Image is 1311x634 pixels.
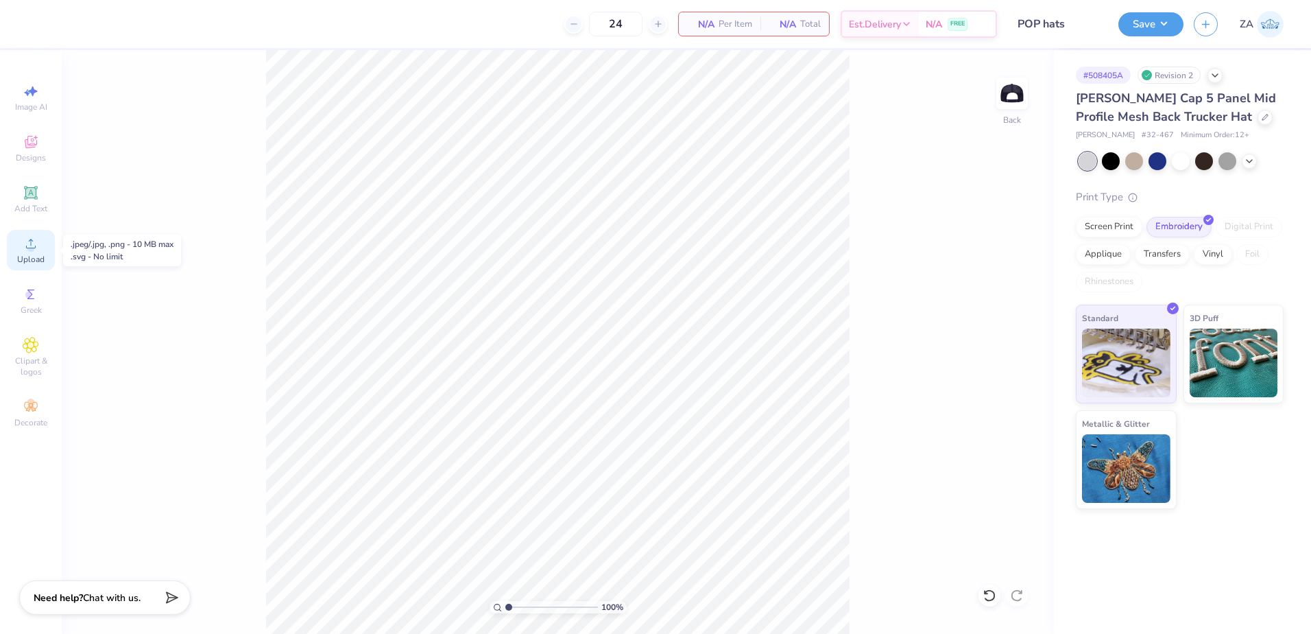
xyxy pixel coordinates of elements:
div: Revision 2 [1138,67,1201,84]
div: Foil [1236,244,1268,265]
div: Print Type [1076,189,1284,205]
span: 3D Puff [1190,311,1218,325]
span: # 32-467 [1142,130,1174,141]
div: .jpeg/.jpg, .png - 10 MB max [71,238,173,250]
div: Digital Print [1216,217,1282,237]
div: Back [1003,114,1021,126]
span: Total [800,17,821,32]
div: Applique [1076,244,1131,265]
span: Standard [1082,311,1118,325]
span: Decorate [14,417,47,428]
div: # 508405A [1076,67,1131,84]
span: Add Text [14,203,47,214]
span: Upload [17,254,45,265]
span: FREE [950,19,965,29]
span: [PERSON_NAME] [1076,130,1135,141]
div: Rhinestones [1076,272,1142,292]
strong: Need help? [34,591,83,604]
span: N/A [769,17,796,32]
span: Image AI [15,102,47,113]
div: Screen Print [1076,217,1142,237]
span: Greek [21,305,42,316]
span: Chat with us. [83,591,141,604]
img: Zuriel Alaba [1257,11,1284,38]
a: ZA [1240,11,1284,38]
div: Transfers [1135,244,1190,265]
span: Clipart & logos [7,355,55,377]
span: N/A [687,17,714,32]
img: Metallic & Glitter [1082,434,1170,503]
span: Minimum Order: 12 + [1181,130,1249,141]
img: 3D Puff [1190,329,1278,397]
span: ZA [1240,16,1253,32]
span: Est. Delivery [849,17,901,32]
span: [PERSON_NAME] Cap 5 Panel Mid Profile Mesh Back Trucker Hat [1076,90,1276,125]
span: Metallic & Glitter [1082,416,1150,431]
input: – – [589,12,642,36]
div: Vinyl [1194,244,1232,265]
span: Per Item [719,17,752,32]
span: 100 % [601,601,623,613]
div: Embroidery [1146,217,1212,237]
img: Standard [1082,329,1170,397]
span: Designs [16,152,46,163]
button: Save [1118,12,1183,36]
div: .svg - No limit [71,250,173,263]
span: N/A [926,17,942,32]
img: Back [998,80,1026,107]
input: Untitled Design [1007,10,1108,38]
